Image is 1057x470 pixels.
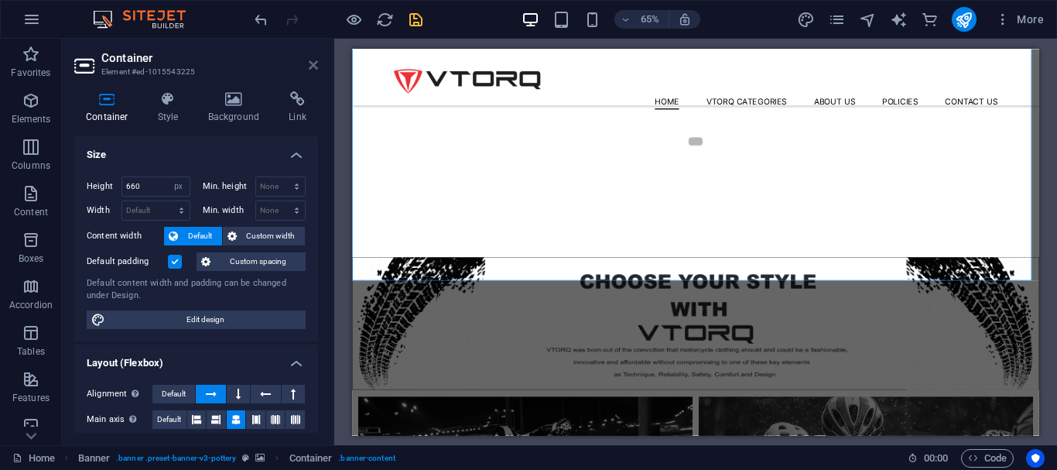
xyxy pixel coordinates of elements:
span: . banner .preset-banner-v3-pottery [116,449,236,468]
i: Publish [955,11,973,29]
label: Content width [87,227,164,245]
div: Default content width and padding can be changed under Design. [87,277,306,303]
span: Default [183,227,217,245]
button: Usercentrics [1026,449,1045,468]
i: Save (Ctrl+S) [407,11,425,29]
i: This element is a customizable preset [242,454,249,462]
h6: Session time [908,449,949,468]
p: Elements [12,113,51,125]
button: 65% [614,10,669,29]
h2: Container [101,51,318,65]
button: Edit design [87,310,306,329]
p: Favorites [11,67,50,79]
span: Code [968,449,1007,468]
button: Default [164,227,222,245]
span: Custom spacing [215,252,301,271]
label: Min. height [203,182,255,190]
span: Default [162,385,186,403]
button: save [406,10,425,29]
h4: Background [197,91,278,124]
h6: 65% [638,10,662,29]
i: Navigator [859,11,877,29]
button: Code [961,449,1014,468]
label: Alignment [87,385,152,403]
i: On resize automatically adjust zoom level to fit chosen device. [678,12,692,26]
span: Click to select. Double-click to edit [78,449,111,468]
span: Custom width [241,227,301,245]
p: Columns [12,160,50,172]
i: This element contains a background [255,454,265,462]
span: Edit design [110,310,301,329]
p: Boxes [19,252,44,265]
p: Content [14,206,48,218]
label: Default padding [87,252,168,271]
i: Design (Ctrl+Alt+Y) [797,11,815,29]
i: Undo: Change height (Ctrl+Z) [252,11,270,29]
button: Custom width [223,227,306,245]
button: publish [952,7,977,32]
h3: Element #ed-1015543225 [101,65,287,79]
h4: Link [277,91,318,124]
button: Default [152,385,195,403]
button: text_generator [890,10,908,29]
i: AI Writer [890,11,908,29]
span: Click to select. Double-click to edit [289,449,333,468]
button: pages [828,10,847,29]
p: Features [12,392,50,404]
button: undo [251,10,270,29]
h4: Size [74,136,318,164]
span: Default [157,410,181,429]
a: Click to cancel selection. Double-click to open Pages [12,449,55,468]
button: navigator [859,10,877,29]
span: : [935,452,937,464]
h4: Container [74,91,146,124]
button: reload [375,10,394,29]
button: More [989,7,1050,32]
button: design [797,10,816,29]
label: Height [87,182,121,190]
img: Editor Logo [89,10,205,29]
label: Main axis [87,410,152,429]
span: 00 00 [924,449,948,468]
h4: Style [146,91,197,124]
i: Commerce [921,11,939,29]
button: commerce [921,10,939,29]
label: Width [87,206,121,214]
label: Min. width [203,206,255,214]
span: . banner-content [338,449,395,468]
p: Accordion [9,299,53,311]
p: Tables [17,345,45,358]
span: More [995,12,1044,27]
button: Custom spacing [197,252,306,271]
i: Pages (Ctrl+Alt+S) [828,11,846,29]
h4: Layout (Flexbox) [74,345,318,372]
i: Reload page [376,11,394,29]
button: Default [152,410,186,429]
nav: breadcrumb [78,449,395,468]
